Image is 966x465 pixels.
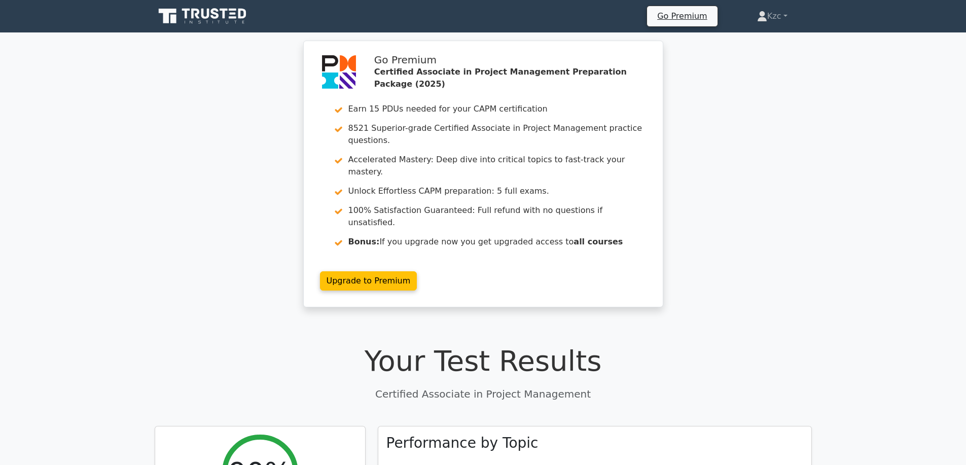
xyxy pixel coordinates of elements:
p: Certified Associate in Project Management [155,386,812,402]
a: Go Premium [651,9,713,23]
h1: Your Test Results [155,344,812,378]
a: Kzc [733,6,812,26]
a: Upgrade to Premium [320,271,417,291]
h3: Performance by Topic [386,435,539,452]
